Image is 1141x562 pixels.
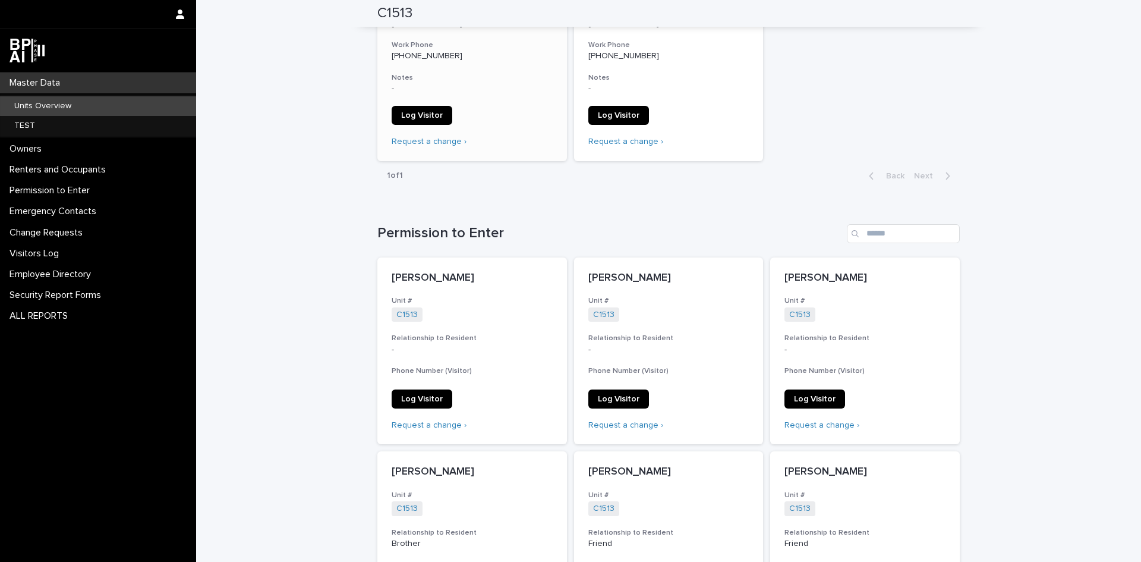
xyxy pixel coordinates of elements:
a: C1513 [593,310,614,320]
p: Security Report Forms [5,290,111,301]
a: C1513 [593,504,614,514]
p: Friend [588,539,749,549]
span: Log Visitor [401,111,443,120]
a: C1513 [789,504,811,514]
a: C1513 [789,310,811,320]
h3: Unit # [392,491,553,500]
h1: Permission to Enter [377,225,842,242]
h3: Phone Number (Visitor) [392,366,553,376]
p: - [392,84,553,94]
a: Log Visitor [392,390,452,409]
p: Emergency Contacts [5,206,106,217]
h3: Relationship to Resident [392,334,553,343]
h3: Unit # [784,296,945,306]
p: Permission to Enter [5,185,99,196]
p: 1 of 1 [377,161,412,190]
a: [PERSON_NAME]Unit #C1513 Relationship to Resident-Phone Number (Visitor)Log VisitorRequest a chan... [574,258,764,445]
p: [PERSON_NAME] [392,466,553,479]
a: Log Visitor [588,390,649,409]
p: Visitors Log [5,248,68,259]
p: Master Data [5,77,70,89]
h3: Unit # [588,296,749,306]
a: [PHONE_NUMBER] [588,52,659,60]
p: [PERSON_NAME] [392,272,553,285]
input: Search [847,224,960,243]
span: Next [914,172,940,180]
p: Owners [5,143,51,155]
p: Employee Directory [5,269,100,280]
a: Log Visitor [392,106,452,125]
span: Log Visitor [598,395,639,403]
a: [PERSON_NAME]Unit #C1513 Relationship to Resident-Phone Number (Visitor)Log VisitorRequest a chan... [377,258,567,445]
p: - [392,345,553,355]
h3: Work Phone [588,40,749,50]
span: Log Visitor [401,395,443,403]
h3: Relationship to Resident [588,334,749,343]
a: [PHONE_NUMBER] [392,52,462,60]
a: [PERSON_NAME]Unit #C1513 Relationship to Resident-Phone Number (Visitor)Log VisitorRequest a chan... [770,258,960,445]
h3: Relationship to Resident [784,528,945,538]
a: Request a change › [392,421,467,429]
p: Change Requests [5,227,92,238]
h3: Relationship to Resident [784,334,945,343]
a: Request a change › [784,421,859,429]
a: Request a change › [588,137,663,146]
span: Log Visitor [794,395,836,403]
p: ALL REPORTS [5,310,77,322]
p: Units Overview [5,101,81,111]
h3: Work Phone [392,40,553,50]
h3: Unit # [392,296,553,306]
a: Log Visitor [588,106,649,125]
a: Request a change › [392,137,467,146]
button: Next [909,171,960,181]
h3: Unit # [784,491,945,500]
a: C1513 [396,504,418,514]
a: C1513 [396,310,418,320]
h3: Unit # [588,491,749,500]
p: - [588,345,749,355]
h3: Phone Number (Visitor) [784,366,945,376]
a: Request a change › [588,421,663,429]
img: dwgmcNfxSF6WIOOXiGgu [10,39,45,62]
p: - [784,345,945,355]
p: [PERSON_NAME] [588,466,749,479]
h3: Notes [588,73,749,83]
h3: Phone Number (Visitor) [588,366,749,376]
h3: Notes [392,73,553,83]
p: Friend [784,539,945,549]
h3: Relationship to Resident [588,528,749,538]
p: TEST [5,121,45,131]
p: [PERSON_NAME] [588,272,749,285]
p: [PERSON_NAME] [784,272,945,285]
h2: C1513 [377,5,412,22]
p: - [588,84,749,94]
span: Back [879,172,904,180]
p: [PERSON_NAME] [784,466,945,479]
button: Back [859,171,909,181]
a: Log Visitor [784,390,845,409]
span: Log Visitor [598,111,639,120]
p: Renters and Occupants [5,164,115,175]
h3: Relationship to Resident [392,528,553,538]
p: Brother [392,539,553,549]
